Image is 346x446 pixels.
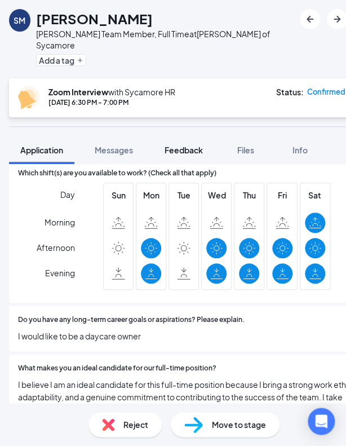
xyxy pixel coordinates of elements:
span: Application [20,145,63,155]
svg: Plus [77,57,83,64]
b: Zoom Interview [48,87,108,97]
span: Move to stage [212,418,266,431]
span: Which shift(s) are you available to work? (Check all that apply) [18,168,216,179]
span: Mon [141,189,161,201]
h1: [PERSON_NAME] [36,9,153,28]
span: Wed [206,189,227,201]
svg: ArrowRight [330,12,344,26]
span: Tue [174,189,194,201]
svg: ArrowLeftNew [303,12,317,26]
span: Do you have any long-term career goals or aspirations? Please explain. [18,315,245,325]
span: Confirmed [307,86,345,98]
div: [DATE] 6:30 PM - 7:00 PM [48,98,175,107]
span: Thu [239,189,259,201]
span: Afternoon [37,237,75,258]
span: What makes you an ideal candidate for our full-time position? [18,363,216,374]
div: SM [14,15,25,26]
span: Evening [45,263,75,283]
button: ArrowLeftNew [300,9,320,29]
span: Fri [272,189,292,201]
span: Sun [108,189,128,201]
div: Status : [276,86,304,98]
span: Day [60,188,75,201]
span: Sat [305,189,325,201]
button: PlusAdd a tag [36,54,86,66]
span: Feedback [165,145,203,155]
span: Morning [45,212,75,232]
span: Files [237,145,254,155]
span: Reject [123,418,148,431]
div: Open Intercom Messenger [308,408,335,435]
span: Messages [95,145,133,155]
div: [PERSON_NAME] Team Member, Full Time at [PERSON_NAME] of Sycamore [36,28,294,51]
div: with Sycamore HR [48,86,175,98]
span: Info [292,145,308,155]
